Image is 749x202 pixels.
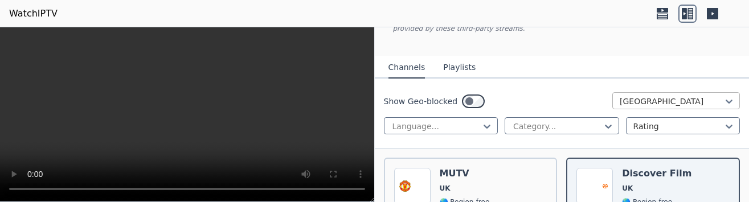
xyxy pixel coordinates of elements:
button: Playlists [443,57,476,79]
span: UK [440,184,451,193]
h6: Discover Film [622,168,691,179]
button: Channels [388,57,425,79]
a: WatchIPTV [9,7,58,20]
span: UK [622,184,633,193]
label: Show Geo-blocked [384,96,458,107]
h6: MUTV [440,168,490,179]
